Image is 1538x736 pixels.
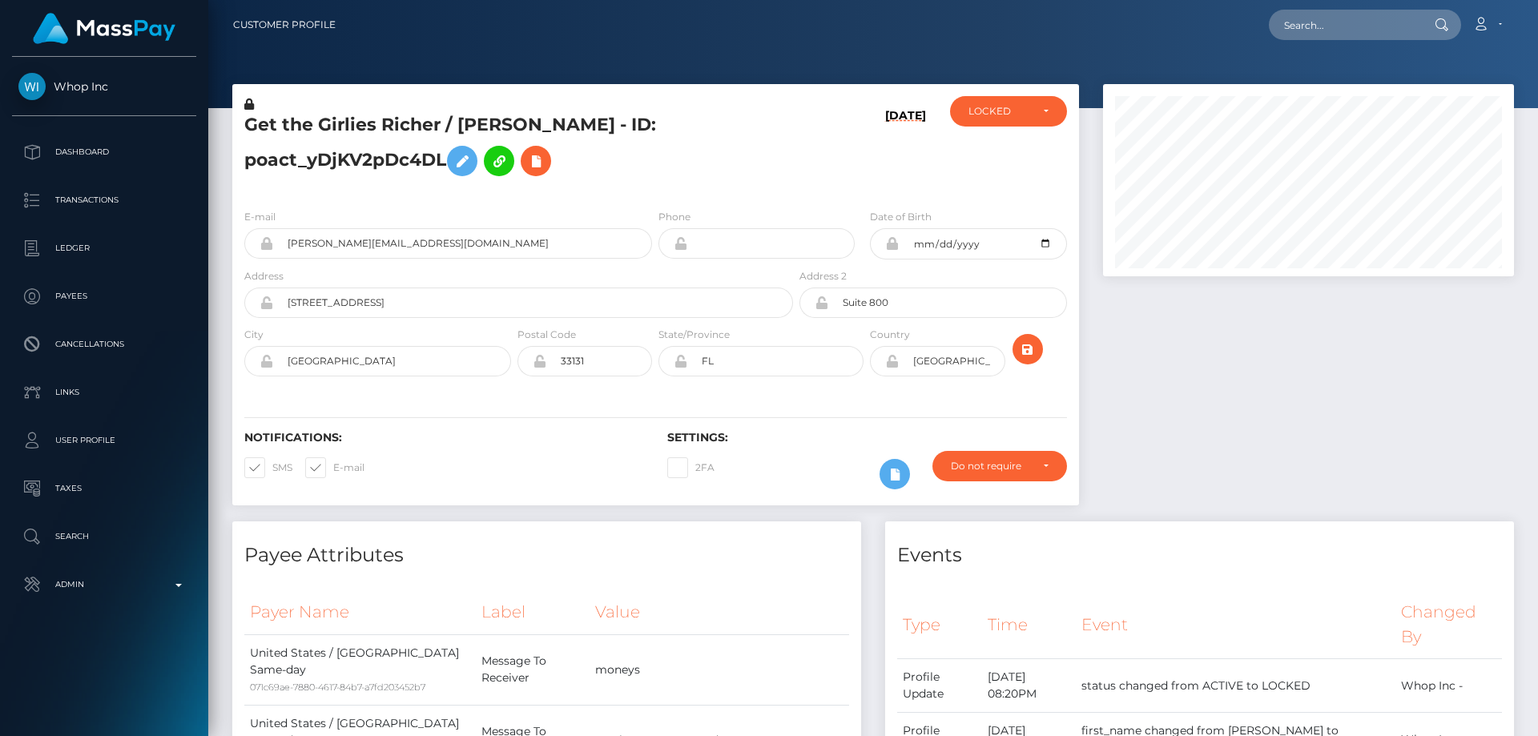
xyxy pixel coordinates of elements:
h6: Notifications: [244,431,643,444]
th: Event [1076,590,1396,658]
a: Dashboard [12,132,196,172]
label: Country [870,328,910,342]
label: Date of Birth [870,210,932,224]
td: Whop Inc - [1395,659,1502,713]
h6: Settings: [667,431,1066,444]
p: Transactions [18,188,190,212]
button: Do not require [932,451,1067,481]
img: Whop Inc [18,73,46,100]
label: Postal Code [517,328,576,342]
td: status changed from ACTIVE to LOCKED [1076,659,1396,713]
span: Whop Inc [12,79,196,94]
p: Payees [18,284,190,308]
p: Taxes [18,477,190,501]
label: State/Province [658,328,730,342]
td: United States / [GEOGRAPHIC_DATA] Same-day [244,634,476,705]
p: Cancellations [18,332,190,356]
p: Links [18,380,190,404]
h5: Get the Girlies Richer / [PERSON_NAME] - ID: poact_yDjKV2pDc4DL [244,113,784,184]
label: Address 2 [799,269,847,284]
a: Transactions [12,180,196,220]
a: Taxes [12,469,196,509]
th: Label [476,590,590,634]
label: Address [244,269,284,284]
label: E-mail [244,210,276,224]
label: Phone [658,210,690,224]
a: Payees [12,276,196,316]
p: User Profile [18,428,190,452]
p: Ledger [18,236,190,260]
td: moneys [590,634,849,705]
td: Profile Update [897,659,982,713]
p: Dashboard [18,140,190,164]
label: 2FA [667,457,715,478]
p: Admin [18,573,190,597]
p: Search [18,525,190,549]
div: LOCKED [968,105,1030,118]
a: Links [12,372,196,412]
th: Type [897,590,982,658]
h4: Payee Attributes [244,541,849,569]
a: User Profile [12,420,196,461]
label: SMS [244,457,292,478]
h4: Events [897,541,1502,569]
td: [DATE] 08:20PM [982,659,1076,713]
input: Search... [1269,10,1419,40]
a: Cancellations [12,324,196,364]
a: Customer Profile [233,8,336,42]
th: Changed By [1395,590,1502,658]
label: E-mail [305,457,364,478]
td: Message To Receiver [476,634,590,705]
h6: [DATE] [885,109,926,190]
button: LOCKED [950,96,1067,127]
th: Payer Name [244,590,476,634]
a: Ledger [12,228,196,268]
th: Time [982,590,1076,658]
label: City [244,328,264,342]
div: Do not require [951,460,1030,473]
a: Search [12,517,196,557]
a: Admin [12,565,196,605]
small: 071c69ae-7880-4617-84b7-a7fd203452b7 [250,682,425,693]
th: Value [590,590,849,634]
img: MassPay Logo [33,13,175,44]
